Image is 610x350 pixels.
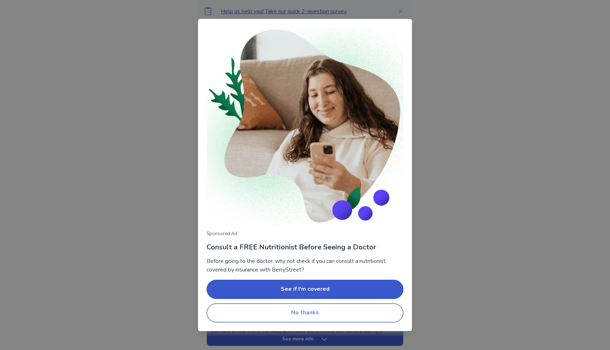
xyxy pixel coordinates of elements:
[207,257,403,274] p: Before going to the doctor, why not check if you can consult a nutritionist covered by insurance ...
[207,230,403,238] p: Sponsored Ad
[207,280,403,299] button: See if I'm covered
[207,242,403,253] p: Consult a FREE Nutritionist Before Seeing a Doctor
[207,27,403,225] img: Woman consulting with nutritionist on phone
[207,303,403,323] button: No thanks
